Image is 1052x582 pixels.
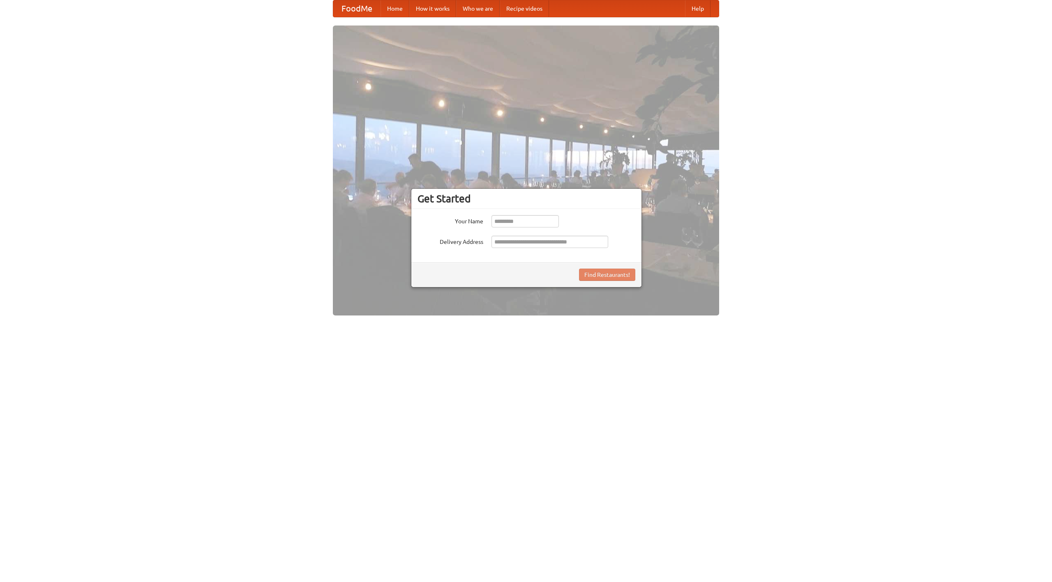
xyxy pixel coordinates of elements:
a: FoodMe [333,0,381,17]
h3: Get Started [418,192,635,205]
a: Who we are [456,0,500,17]
a: How it works [409,0,456,17]
a: Home [381,0,409,17]
a: Help [685,0,711,17]
button: Find Restaurants! [579,269,635,281]
label: Delivery Address [418,236,483,246]
label: Your Name [418,215,483,225]
a: Recipe videos [500,0,549,17]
